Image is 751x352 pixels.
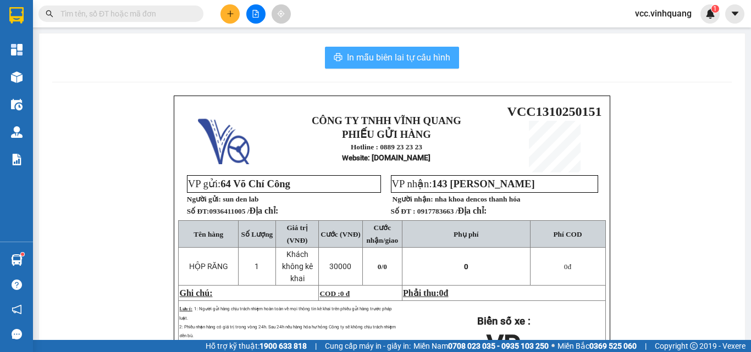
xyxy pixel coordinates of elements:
strong: Người gửi: [187,195,221,203]
span: aim [277,10,285,18]
span: Lưu ý: [179,306,192,311]
span: Cước nhận/giao [366,224,398,244]
img: dashboard-icon [11,44,23,55]
span: 0 [464,262,468,271]
span: Số Lượng [241,230,273,238]
strong: Số ĐT : [391,207,416,215]
strong: CÔNG TY TNHH VĨNH QUANG [312,115,461,126]
span: vcc.vinhquang [626,7,700,20]
span: VP gửi: [188,178,290,189]
img: warehouse-icon [11,126,23,138]
strong: Hotline : 0889 23 23 23 [351,143,422,151]
span: notification [12,304,22,315]
img: warehouse-icon [11,254,23,266]
span: ⚪️ [551,344,555,348]
span: Khách không kê khai [282,250,313,283]
span: 64 Võ Chí Công [220,178,290,189]
span: nha khoa dencos thanh hóa [435,195,521,203]
span: 1 [255,262,259,271]
span: đ [564,262,571,271]
strong: Số ĐT: [187,207,279,215]
strong: PHIẾU GỬI HÀNG [342,128,431,140]
span: message [12,329,22,339]
span: Địa chỉ: [249,206,278,215]
strong: Biển số xe : [477,315,531,327]
span: VCC1310250151 [507,104,602,119]
img: warehouse-icon [11,99,23,110]
sup: 1 [711,5,719,13]
img: warehouse-icon [11,71,23,83]
button: caret-down [725,4,744,24]
span: đ [444,288,449,298]
strong: : [DOMAIN_NAME] [342,153,430,162]
span: sun den lab [223,195,258,203]
img: logo-vxr [9,7,24,24]
span: Địa chỉ: [457,206,487,215]
span: Miền Nam [413,340,549,352]
strong: 0369 525 060 [589,342,637,350]
span: Phí COD [553,230,582,238]
span: Cước (VNĐ) [321,230,361,238]
span: 1 [713,5,717,13]
span: | [315,340,317,352]
span: Ghi chú: [179,288,212,298]
span: 30000 [329,262,351,271]
span: HỘP RĂNG [189,262,228,271]
strong: Người nhận: [393,195,433,203]
span: 0936411005 / [209,207,278,215]
span: Phải thu: [403,288,448,298]
span: 0 đ [340,289,350,298]
span: Hỗ trợ kỹ thuật: [206,340,307,352]
strong: 0708 023 035 - 0935 103 250 [448,342,549,350]
span: 0 [564,262,568,271]
span: 0 [383,262,387,271]
span: 0/ [378,262,387,271]
span: Giá trị (VNĐ) [286,224,307,244]
button: plus [220,4,240,24]
span: | [645,340,647,352]
button: aim [272,4,291,24]
button: file-add [246,4,266,24]
input: Tìm tên, số ĐT hoặc mã đơn [60,8,190,20]
span: COD : [319,289,350,298]
span: search [46,10,53,18]
span: printer [334,53,343,63]
span: copyright [690,342,698,350]
span: 1: Người gửi hàng chịu trách nhiệm hoàn toàn về mọi thông tin kê khai trên phiếu gửi hàng trước p... [179,306,391,321]
span: plus [227,10,234,18]
span: Tên hàng [194,230,223,238]
img: logo [198,113,250,164]
span: question-circle [12,280,22,290]
span: file-add [252,10,259,18]
span: In mẫu biên lai tự cấu hình [347,51,450,64]
img: solution-icon [11,154,23,165]
sup: 1 [21,253,24,256]
span: VP nhận: [392,178,535,189]
span: 143 [PERSON_NAME] [432,178,535,189]
span: caret-down [730,9,740,19]
span: 0 [439,288,444,298]
span: 0917783663 / [417,207,487,215]
img: icon-new-feature [705,9,715,19]
span: Cung cấp máy in - giấy in: [325,340,411,352]
strong: 1900 633 818 [259,342,307,350]
button: printerIn mẫu biên lai tự cấu hình [325,47,459,69]
span: Miền Bắc [557,340,637,352]
span: 2: Phiếu nhận hàng có giá trị trong vòng 24h. Sau 24h nếu hàng hóa hư hỏng Công ty sẽ không chịu ... [179,325,396,338]
span: Phụ phí [454,230,478,238]
span: Website [342,154,368,162]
